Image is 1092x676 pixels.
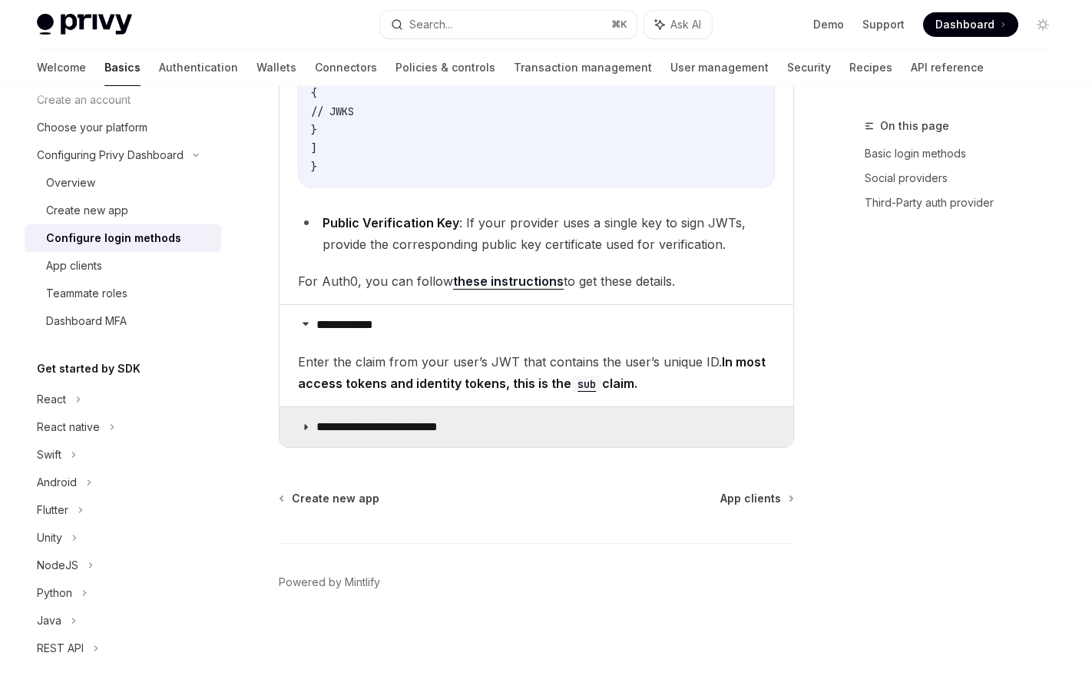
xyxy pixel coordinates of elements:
span: { [311,86,317,100]
div: Python [37,584,72,602]
span: On this page [880,117,949,135]
a: Configure login methods [25,224,221,252]
div: React native [37,418,100,436]
span: Dashboard [935,17,994,32]
span: App clients [720,491,781,506]
span: } [311,123,317,137]
a: API reference [911,49,984,86]
div: Teammate roles [46,284,127,303]
div: Android [37,473,77,492]
a: App clients [720,491,793,506]
a: Create new app [280,491,379,506]
a: Security [787,49,831,86]
span: Enter the claim from your user’s JWT that contains the user’s unique ID. [298,351,775,394]
div: Unity [37,529,62,547]
div: REST API [37,639,84,658]
a: Transaction management [514,49,652,86]
div: App clients [46,257,102,275]
details: **** **** **Enter the claim from your user’s JWT that contains the user’s unique ID.In most acces... [280,304,793,406]
a: User management [670,49,769,86]
a: Policies & controls [395,49,495,86]
a: sub [571,376,602,391]
a: Welcome [37,49,86,86]
a: Basics [104,49,141,86]
a: Connectors [315,49,377,86]
span: Create new app [292,491,379,506]
img: light logo [37,14,132,35]
div: Create new app [46,201,128,220]
div: Search... [409,15,452,34]
div: React [37,390,66,409]
h5: Get started by SDK [37,360,141,378]
a: these instructions [453,273,564,290]
span: For Auth0, you can follow to get these details. [298,270,775,292]
a: Demo [813,17,844,32]
strong: Public Verification Key [323,215,459,230]
button: Ask AI [644,11,712,38]
div: Configure login methods [46,229,181,247]
span: ] [311,141,317,155]
div: Java [37,611,61,630]
div: Configuring Privy Dashboard [37,146,184,164]
a: Authentication [159,49,238,86]
a: Wallets [256,49,296,86]
a: Third-Party auth provider [865,191,1067,215]
span: // JWKS [311,104,354,118]
code: sub [571,376,602,393]
button: Search...⌘K [380,11,636,38]
a: Overview [25,169,221,197]
a: Choose your platform [25,114,221,141]
a: Basic login methods [865,141,1067,166]
li: : If your provider uses a single key to sign JWTs, provide the corresponding public key certifica... [298,212,775,255]
button: Toggle dark mode [1031,12,1055,37]
div: Flutter [37,501,68,519]
div: Choose your platform [37,118,147,137]
span: Ask AI [670,17,701,32]
div: Swift [37,446,61,464]
a: Support [862,17,905,32]
a: Dashboard [923,12,1018,37]
span: ⌘ K [611,18,627,31]
a: Create new app [25,197,221,224]
a: Powered by Mintlify [279,575,380,590]
a: Dashboard MFA [25,307,221,335]
div: Overview [46,174,95,192]
a: Social providers [865,166,1067,191]
div: Dashboard MFA [46,312,127,330]
a: Recipes [849,49,892,86]
a: Teammate roles [25,280,221,307]
a: App clients [25,252,221,280]
span: } [311,160,317,174]
div: NodeJS [37,556,78,575]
